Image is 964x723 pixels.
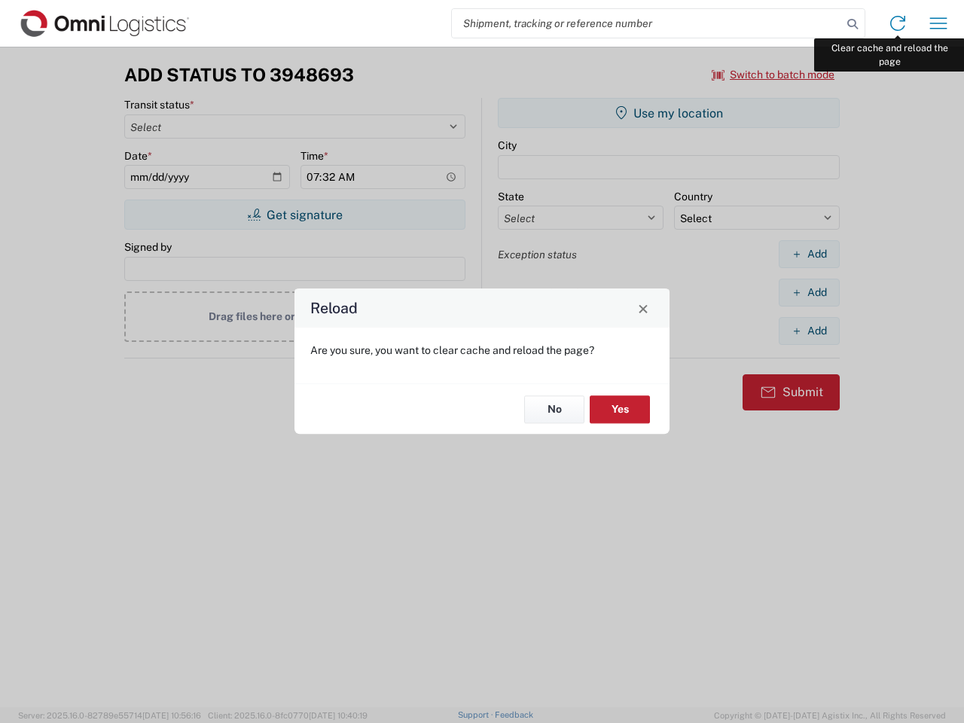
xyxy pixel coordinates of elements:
p: Are you sure, you want to clear cache and reload the page? [310,343,654,357]
input: Shipment, tracking or reference number [452,9,842,38]
button: Yes [590,395,650,423]
h4: Reload [310,297,358,319]
button: No [524,395,584,423]
button: Close [633,297,654,319]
